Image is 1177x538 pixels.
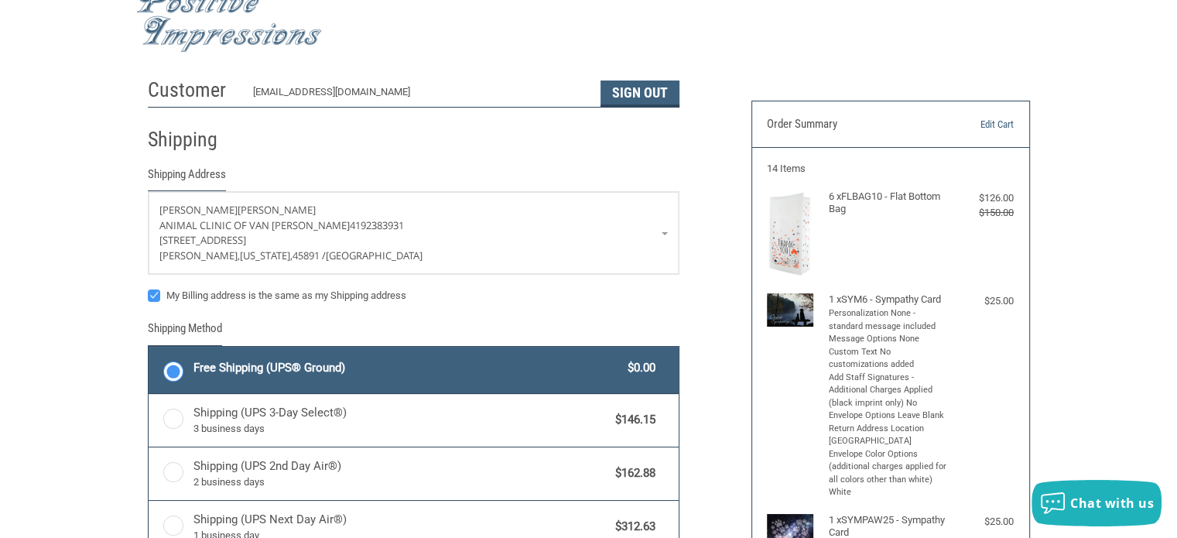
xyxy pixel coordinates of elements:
[608,464,656,482] span: $162.88
[952,190,1014,206] div: $126.00
[159,233,246,247] span: [STREET_ADDRESS]
[829,448,949,499] li: Envelope Color Options (additional charges applied for all colors other than white) White
[148,127,238,152] h2: Shipping
[148,290,679,302] label: My Billing address is the same as my Shipping address
[193,475,608,490] span: 2 business days
[829,333,949,346] li: Message Options None
[600,81,679,107] button: Sign Out
[159,248,240,262] span: [PERSON_NAME],
[149,192,679,274] a: Enter or select a different address
[1032,480,1162,526] button: Chat with us
[193,359,621,377] span: Free Shipping (UPS® Ground)
[829,307,949,333] li: Personalization None - standard message included
[253,84,585,107] div: [EMAIL_ADDRESS][DOMAIN_NAME]
[159,218,350,232] span: Animal Clinic of Van [PERSON_NAME]
[608,411,656,429] span: $146.15
[293,248,326,262] span: 45891 /
[621,359,656,377] span: $0.00
[350,218,404,232] span: 4192383931
[829,293,949,306] h4: 1 x SYM6 - Sympathy Card
[326,248,423,262] span: [GEOGRAPHIC_DATA]
[240,248,293,262] span: [US_STATE],
[952,514,1014,529] div: $25.00
[193,421,608,437] span: 3 business days
[148,166,226,191] legend: Shipping Address
[935,117,1014,132] a: Edit Cart
[148,77,238,103] h2: Customer
[608,518,656,536] span: $312.63
[148,320,222,345] legend: Shipping Method
[829,409,949,423] li: Envelope Options Leave Blank
[159,203,238,217] span: [PERSON_NAME]
[193,404,608,437] span: Shipping (UPS 3-Day Select®)
[952,205,1014,221] div: $150.00
[829,190,949,216] h4: 6 x FLBAG10 - Flat Bottom Bag
[829,372,949,410] li: Add Staff Signatures - Additional Charges Applied (black imprint only) No
[952,293,1014,309] div: $25.00
[193,457,608,490] span: Shipping (UPS 2nd Day Air®)
[1070,495,1154,512] span: Chat with us
[829,346,949,372] li: Custom Text No customizations added
[767,163,1014,175] h3: 14 Items
[238,203,316,217] span: [PERSON_NAME]
[767,117,935,132] h3: Order Summary
[829,423,949,448] li: Return Address Location [GEOGRAPHIC_DATA]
